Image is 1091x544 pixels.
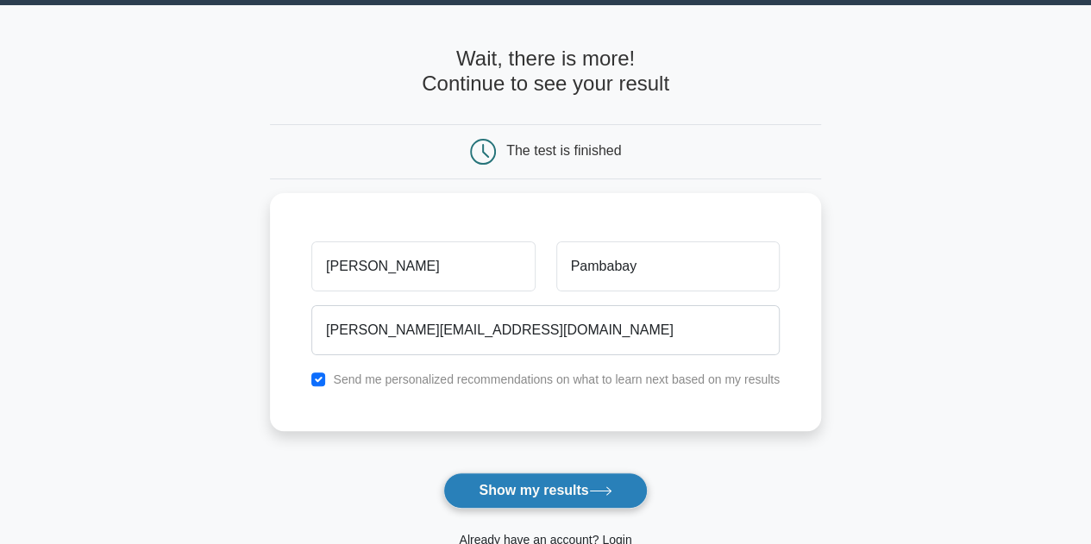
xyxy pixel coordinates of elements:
[311,241,535,291] input: First name
[333,372,780,386] label: Send me personalized recommendations on what to learn next based on my results
[311,305,780,355] input: Email
[443,472,647,509] button: Show my results
[556,241,780,291] input: Last name
[270,47,821,97] h4: Wait, there is more! Continue to see your result
[506,143,621,158] div: The test is finished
